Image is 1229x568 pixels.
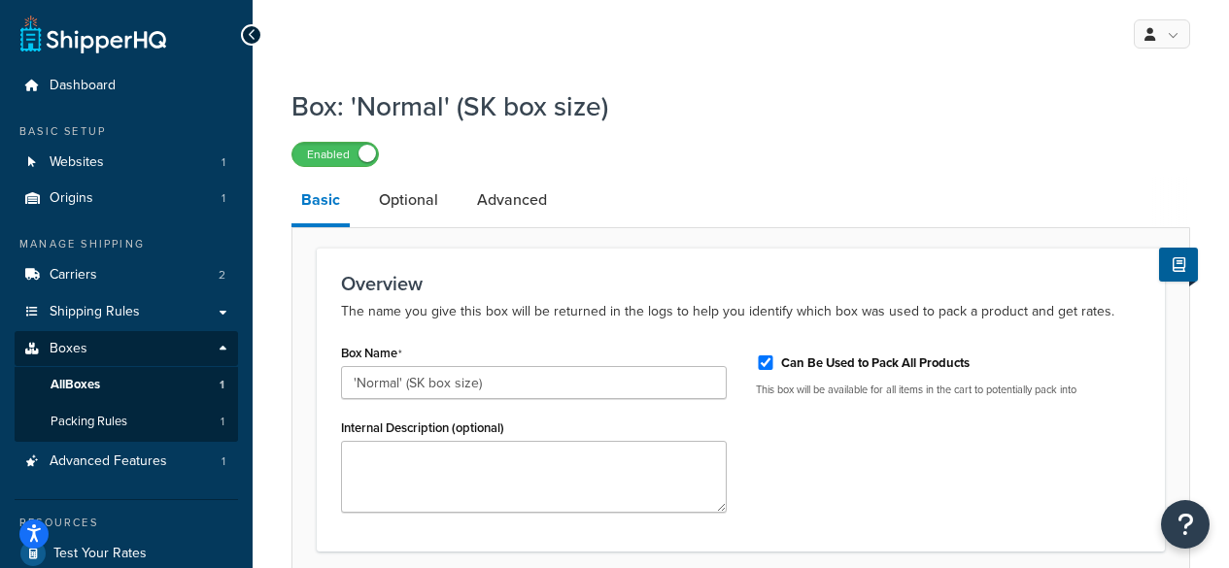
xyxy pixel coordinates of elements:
span: Packing Rules [51,414,127,430]
a: Carriers2 [15,257,238,293]
li: Origins [15,181,238,217]
span: Shipping Rules [50,304,140,320]
a: Websites1 [15,145,238,181]
li: Boxes [15,331,238,442]
a: Shipping Rules [15,294,238,330]
li: Carriers [15,257,238,293]
span: Advanced Features [50,453,167,470]
label: Enabled [292,143,378,166]
label: Can Be Used to Pack All Products [781,354,970,372]
a: Basic [291,177,350,227]
p: This box will be available for all items in the cart to potentially pack into [756,383,1142,397]
div: Basic Setup [15,123,238,140]
a: Optional [369,177,448,223]
button: Show Help Docs [1159,248,1198,282]
div: Manage Shipping [15,236,238,252]
span: 1 [222,190,225,207]
a: Origins1 [15,181,238,217]
li: Websites [15,145,238,181]
span: All Boxes [51,377,100,393]
label: Box Name [341,346,402,361]
a: AllBoxes1 [15,367,238,403]
button: Open Resource Center [1161,500,1210,549]
span: 2 [219,267,225,284]
p: The name you give this box will be returned in the logs to help you identify which box was used t... [341,300,1141,323]
span: 1 [222,154,225,171]
div: Resources [15,515,238,531]
span: Dashboard [50,78,116,94]
span: 1 [220,377,224,393]
a: Advanced [467,177,557,223]
h1: Box: 'Normal' (SK box size) [291,87,1166,125]
span: Carriers [50,267,97,284]
a: Packing Rules1 [15,404,238,440]
span: 1 [221,414,224,430]
span: Boxes [50,341,87,357]
span: 1 [222,453,225,470]
a: Dashboard [15,68,238,104]
span: Origins [50,190,93,207]
li: Advanced Features [15,444,238,480]
span: Websites [50,154,104,171]
span: Test Your Rates [53,546,147,562]
h3: Overview [341,273,1141,294]
a: Advanced Features1 [15,444,238,480]
a: Boxes [15,331,238,367]
label: Internal Description (optional) [341,420,504,435]
li: Packing Rules [15,404,238,440]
